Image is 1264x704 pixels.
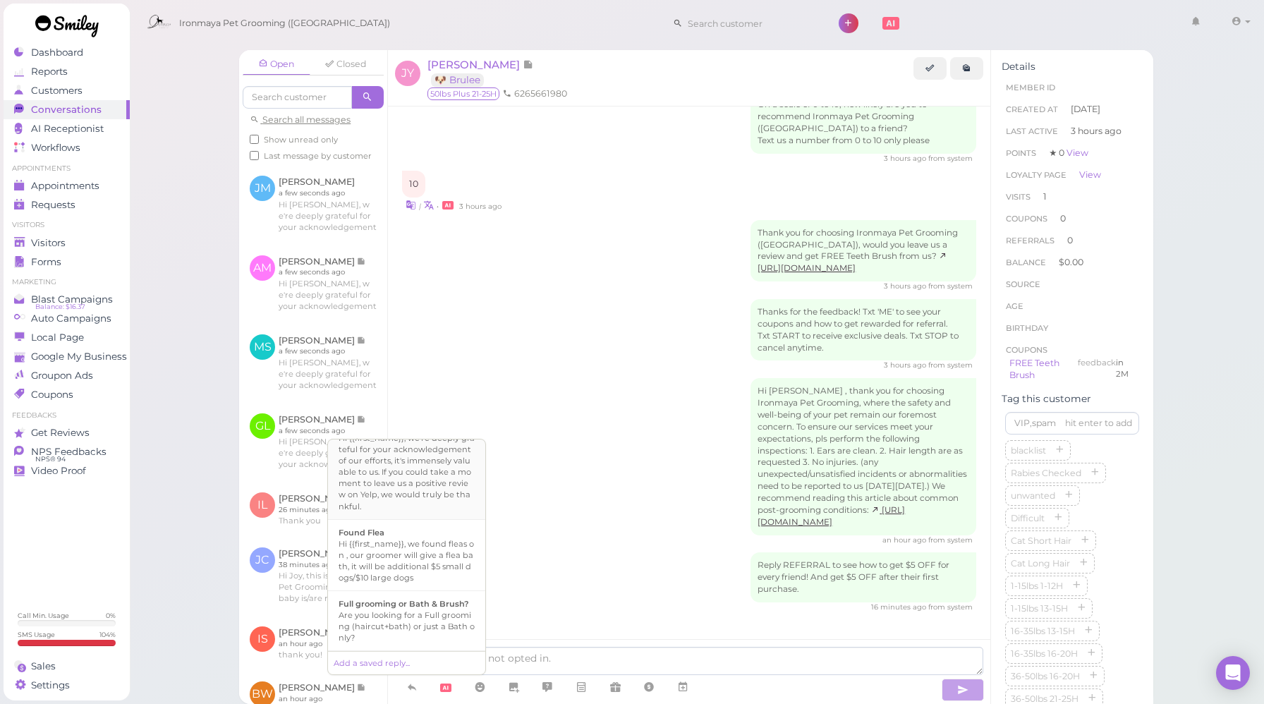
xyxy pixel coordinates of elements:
span: Created At [1006,104,1058,114]
div: On a scale of 0 to 10, how likely are you to recommend Ironmaya Pet Grooming ([GEOGRAPHIC_DATA]) ... [750,92,976,154]
div: SMS Usage [18,630,55,639]
a: View [1066,147,1088,158]
span: from system [928,360,973,370]
div: Hi {{first_name}}, we found fleas on , our groomer will give a flea bath, it will be additional $... [339,538,475,583]
span: Last Active [1006,126,1058,136]
div: 104 % [99,630,116,639]
span: from system [928,281,973,291]
input: Show unread only [250,135,259,144]
a: Appointments [4,176,130,195]
span: Loyalty page [1006,170,1066,180]
span: Customers [31,85,83,97]
a: Coupons [4,385,130,404]
span: Coupons [31,389,73,401]
span: 16-35lbs 13-15H [1008,626,1078,636]
span: [PERSON_NAME] [427,58,523,71]
a: View [1079,169,1101,180]
span: Rabies Checked [1008,468,1084,478]
div: Details [1002,61,1143,73]
span: Video Proof [31,465,86,477]
i: | [419,202,421,211]
div: Are you looking for a Full grooming (haircut+bath) or just a Bath only? [339,609,475,643]
a: Requests [4,195,130,214]
span: Coupons [1006,214,1047,224]
span: 36-50lbs 16-20H [1008,671,1083,681]
a: Workflows [4,138,130,157]
span: Referrals [1006,236,1055,245]
span: blacklist [1008,445,1049,456]
div: Open Intercom Messenger [1216,656,1250,690]
li: Marketing [4,277,130,287]
span: from system [928,535,973,545]
a: Video Proof [4,461,130,480]
span: Sales [31,660,56,672]
span: age [1006,301,1023,311]
span: Difficult [1008,513,1047,523]
a: Get Reviews [4,423,130,442]
span: Note [523,58,533,71]
span: Reports [31,66,68,78]
span: Local Page [31,332,84,344]
div: hit enter to add [1065,417,1132,430]
a: Closed [312,54,379,75]
b: Found Flea [339,528,384,538]
div: Call Min. Usage [18,611,69,620]
div: • [402,198,976,212]
a: AI Receptionist [4,119,130,138]
span: from system [928,154,973,163]
span: Birthday [1006,323,1048,333]
a: [PERSON_NAME] 🐶 Brulee [427,58,533,86]
span: 1-15lbs 13-15H [1008,603,1071,614]
input: Last message by customer [250,151,259,160]
div: Thanks for the feedback! Txt 'ME' to see your coupons and how to get rewarded for referral. Txt S... [750,299,976,361]
span: Google My Business [31,351,127,363]
div: 10 [402,171,425,198]
span: Settings [31,679,70,691]
span: Ironmaya Pet Grooming ([GEOGRAPHIC_DATA]) [179,4,390,43]
a: Customers [4,81,130,100]
span: 16-35lbs 16-20H [1008,648,1081,659]
span: $0.00 [1059,257,1083,267]
div: Reply REFERRAL to see how to get $5 OFF for every friend! And get $5 OFF after their first purchase. [750,552,976,602]
a: Dashboard [4,43,130,62]
a: Local Page [4,328,130,347]
li: 1 [1002,186,1143,208]
span: Dashboard [31,47,83,59]
div: Thank you for choosing Ironmaya Pet Grooming ([GEOGRAPHIC_DATA]), would you leave us a review and... [750,220,976,282]
a: Add a saved reply... [334,658,410,668]
div: Tag this customer [1002,393,1143,405]
span: 08/26/2025 04:03pm [871,602,928,612]
span: 36-50lbs 21-25H [1008,693,1081,704]
span: Member ID [1006,83,1055,92]
a: Search all messages [250,114,351,125]
a: Auto Campaigns [4,309,130,328]
span: 08/26/2025 12:51pm [884,154,928,163]
b: Full grooming or Bath & Brush? [339,599,469,609]
span: AI Receptionist [31,123,104,135]
li: Visitors [4,220,130,230]
a: Visitors [4,233,130,253]
span: 3 hours ago [1071,125,1122,138]
span: Show unread only [264,135,338,145]
span: Last message by customer [264,151,372,161]
div: Hi {{first_name}}, we're deeply grateful for your acknowledgement of our efforts, it's immensely ... [339,432,475,511]
span: Visits [1006,192,1031,202]
span: 08/26/2025 01:08pm [884,360,928,370]
span: 1-15lbs 1-12H [1008,581,1066,591]
a: NPS Feedbacks NPS® 94 [4,442,130,461]
li: Feedbacks [4,411,130,420]
span: Points [1006,148,1036,158]
input: Search customer [243,86,352,109]
span: Appointments [31,180,99,192]
span: 08/26/2025 03:19pm [882,535,928,545]
span: Balance: $16.37 [35,301,85,312]
span: Blast Campaigns [31,293,113,305]
a: Sales [4,657,130,676]
li: 0 [1002,207,1143,230]
span: 08/26/2025 01:05pm [884,281,928,291]
a: Google My Business [4,347,130,366]
span: Requests [31,199,75,211]
a: Settings [4,676,130,695]
span: Balance [1006,257,1048,267]
span: 08/26/2025 01:03pm [459,202,502,211]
